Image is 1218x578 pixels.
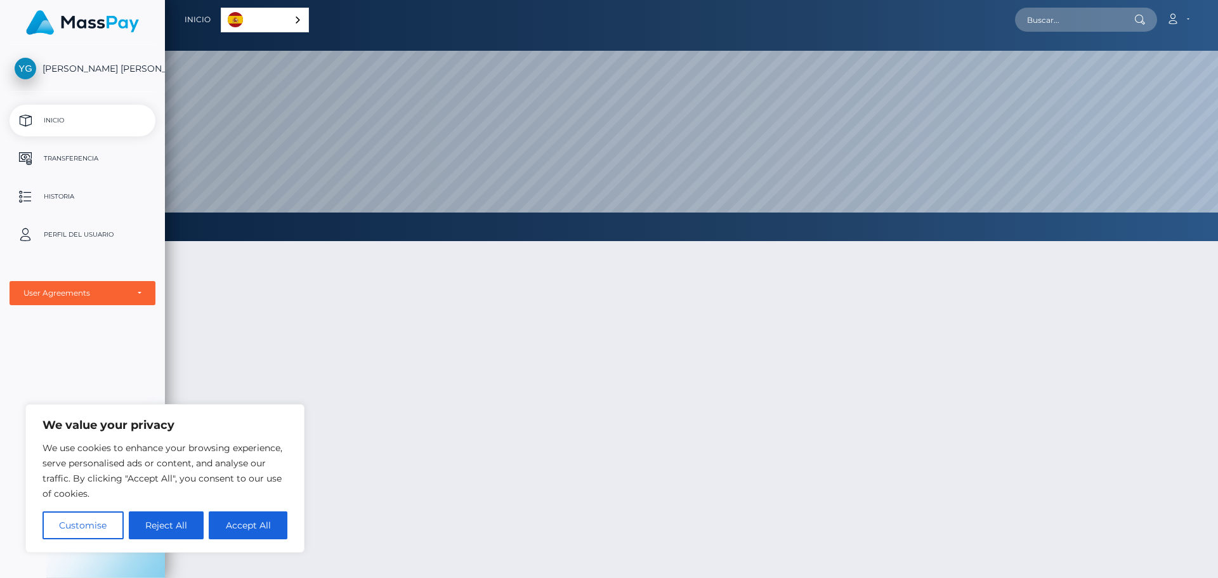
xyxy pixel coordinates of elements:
[25,404,304,553] div: We value your privacy
[10,143,155,174] a: Transferencia
[10,181,155,213] a: Historia
[43,440,287,501] p: We use cookies to enhance your browsing experience, serve personalised ads or content, and analys...
[15,149,150,168] p: Transferencia
[15,187,150,206] p: Historia
[15,225,150,244] p: Perfil del usuario
[26,10,139,35] img: MassPay
[43,417,287,433] p: We value your privacy
[23,288,128,298] div: User Agreements
[221,8,308,32] a: Español
[209,511,287,539] button: Accept All
[10,281,155,305] button: User Agreements
[43,511,124,539] button: Customise
[10,105,155,136] a: Inicio
[10,219,155,251] a: Perfil del usuario
[1015,8,1134,32] input: Buscar...
[10,63,155,74] span: [PERSON_NAME] [PERSON_NAME]
[221,8,309,32] aside: Language selected: Español
[221,8,309,32] div: Language
[15,111,150,130] p: Inicio
[129,511,204,539] button: Reject All
[185,6,211,33] a: Inicio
